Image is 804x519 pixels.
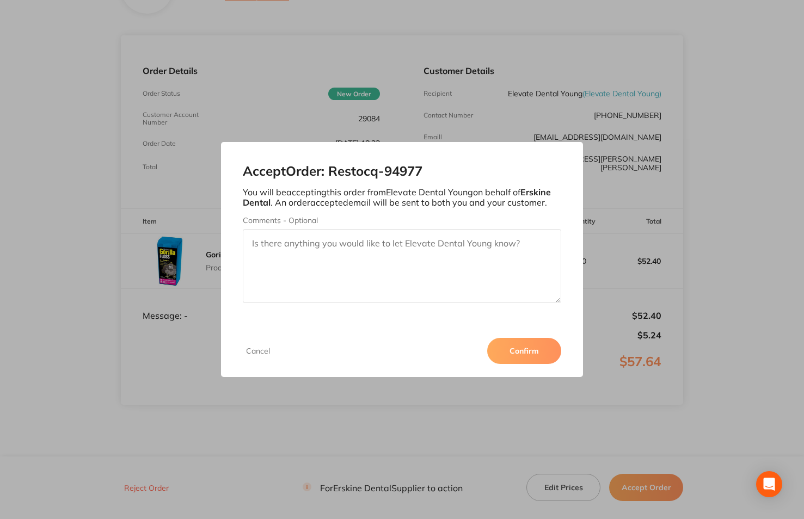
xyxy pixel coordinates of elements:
button: Cancel [243,346,273,356]
label: Comments - Optional [243,216,561,225]
p: You will be accepting this order from Elevate Dental Young on behalf of . An order accepted email... [243,187,561,207]
div: Open Intercom Messenger [756,471,782,497]
button: Confirm [487,338,561,364]
h2: Accept Order: Restocq- 94977 [243,164,561,179]
b: Erskine Dental [243,187,551,207]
